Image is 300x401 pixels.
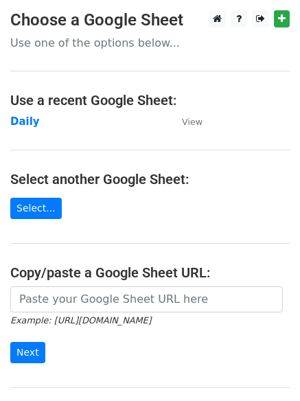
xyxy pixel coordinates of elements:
[10,342,45,363] input: Next
[10,36,290,50] p: Use one of the options below...
[10,115,40,128] a: Daily
[10,10,290,30] h3: Choose a Google Sheet
[10,92,290,108] h4: Use a recent Google Sheet:
[10,198,62,219] a: Select...
[168,115,203,128] a: View
[182,117,203,127] small: View
[10,286,283,312] input: Paste your Google Sheet URL here
[10,315,151,325] small: Example: [URL][DOMAIN_NAME]
[10,264,290,281] h4: Copy/paste a Google Sheet URL:
[10,171,290,187] h4: Select another Google Sheet:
